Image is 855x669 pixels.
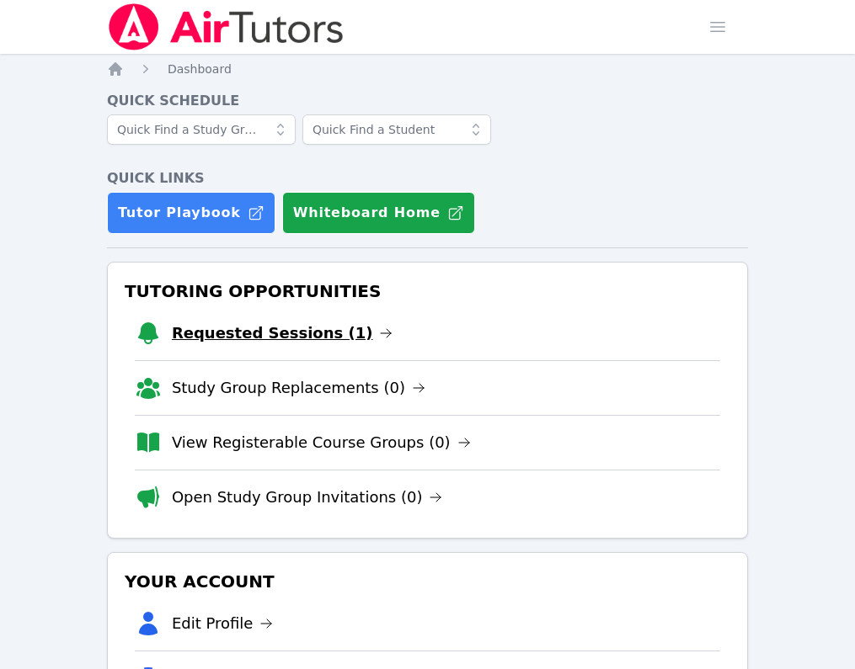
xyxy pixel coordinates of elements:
[302,114,491,145] input: Quick Find a Student
[282,192,475,234] button: Whiteboard Home
[172,612,274,635] a: Edit Profile
[107,114,296,145] input: Quick Find a Study Group
[107,3,345,50] img: Air Tutors
[107,168,748,188] h4: Quick Links
[172,431,471,454] a: View Registerable Course Groups (0)
[121,566,734,597] h3: Your Account
[121,276,734,306] h3: Tutoring Opportunities
[172,321,393,345] a: Requested Sessions (1)
[107,192,275,234] a: Tutor Playbook
[172,486,443,509] a: Open Study Group Invitations (0)
[168,62,232,76] span: Dashboard
[107,91,748,111] h4: Quick Schedule
[168,61,232,77] a: Dashboard
[172,376,425,400] a: Study Group Replacements (0)
[107,61,748,77] nav: Breadcrumb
